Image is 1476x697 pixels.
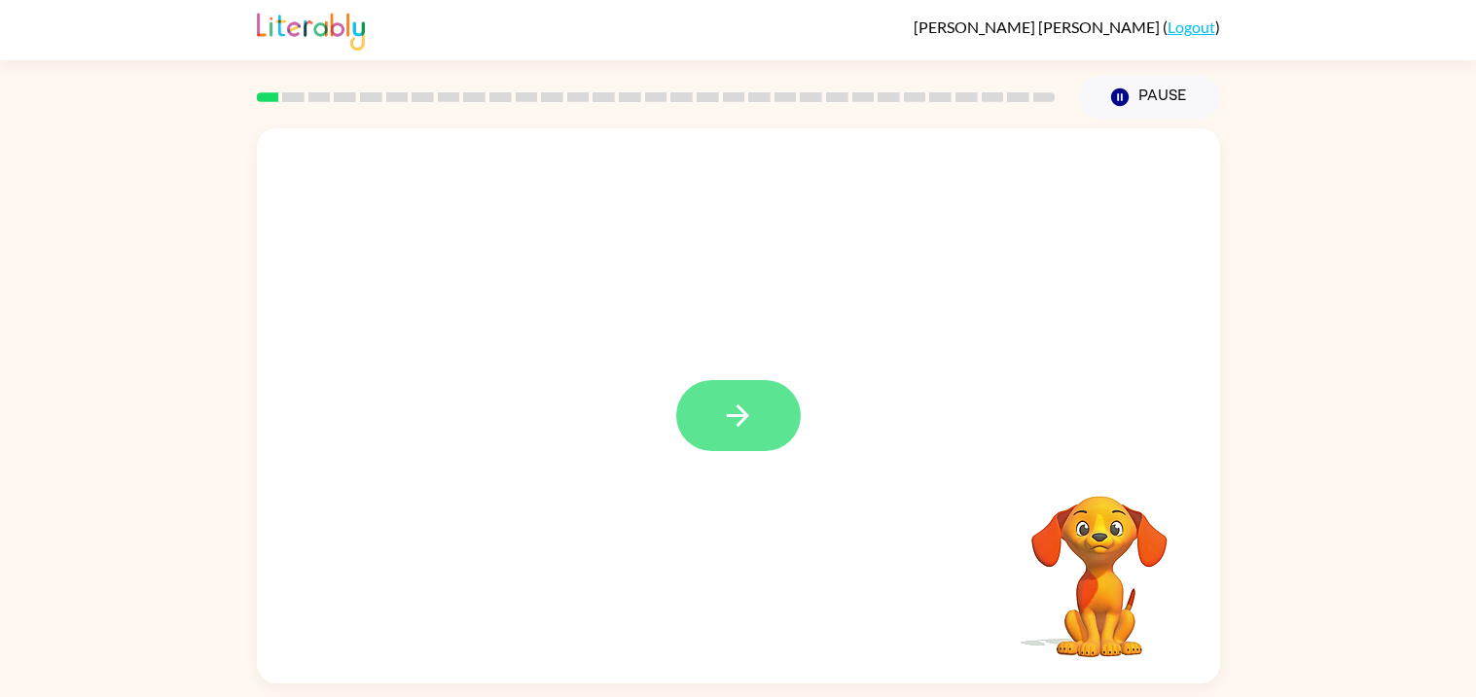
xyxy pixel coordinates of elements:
[257,8,365,51] img: Literably
[914,17,1163,36] span: [PERSON_NAME] [PERSON_NAME]
[914,17,1220,36] div: ( )
[1002,466,1197,660] video: Your browser must support playing .mp4 files to use Literably. Please try using another browser.
[1079,75,1220,120] button: Pause
[1168,17,1215,36] a: Logout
